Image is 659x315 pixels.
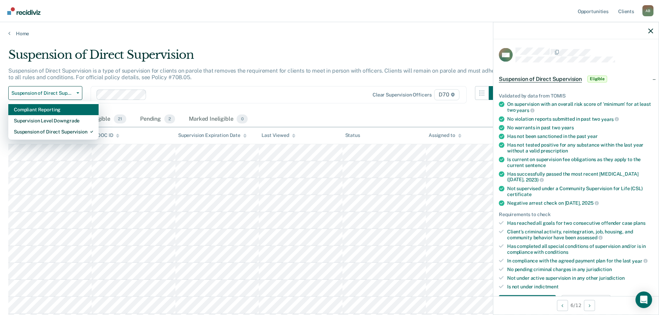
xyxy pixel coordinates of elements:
span: 2023) [526,177,544,183]
div: Negative arrest check on [DATE], [507,200,653,206]
a: Home [8,30,651,37]
span: years [601,116,619,122]
span: jurisdiction [586,267,612,272]
span: year [587,133,597,139]
div: Has reached all goals for two consecutive offender case [507,220,653,226]
span: 0 [237,114,247,123]
div: On supervision with an overall risk score of 'minimum' for at least two [507,101,653,113]
button: Update status [561,295,610,309]
span: Suspension of Direct Supervision [499,75,582,82]
button: Generate paperwork [499,295,556,309]
div: Pending [139,112,176,127]
div: Has not been sanctioned in the past [507,133,653,139]
div: Status [345,132,360,138]
span: plans [633,220,645,225]
span: prescription [541,148,568,154]
button: Profile dropdown button [642,5,653,16]
p: Suspension of Direct Supervision is a type of supervision for clients on parole that removes the ... [8,67,500,81]
div: Last Viewed [262,132,295,138]
div: Not supervised under a Community Supervision for Life (CSL) [507,185,653,197]
div: Suspension of Direct Supervision [14,126,93,137]
div: Has not tested positive for any substance within the last year without a valid [507,142,653,154]
span: conditions [545,249,568,254]
button: Previous Opportunity [557,300,568,311]
div: Client’s criminal activity, reintegration, job, housing, and community behavior have been [507,229,653,240]
span: assessed [577,235,603,240]
span: Suspension of Direct Supervision [11,90,74,96]
span: 21 [114,114,126,123]
span: Eligible [587,75,607,82]
div: Supervision Level Downgrade [14,115,93,126]
div: Validated by data from TOMIS [499,93,653,99]
span: 2025 [582,200,598,206]
span: years [516,107,534,113]
div: Assigned to [429,132,461,138]
div: In compliance with the agreed payment plan for the last [507,258,653,264]
div: Not under active supervision in any other [507,275,653,281]
div: Compliant Reporting [14,104,93,115]
span: sentence [525,162,546,168]
div: Is current on supervision fee obligations as they apply to the current [507,156,653,168]
span: year [632,258,647,263]
div: Is not under [507,284,653,289]
img: Recidiviz [7,7,40,15]
a: Navigate to form link [499,295,559,309]
span: indictment [534,284,559,289]
div: Suspension of Direct Supervision [8,48,503,67]
div: No pending criminal charges in any [507,267,653,272]
button: Next Opportunity [584,300,595,311]
div: No violation reports submitted in past two [507,116,653,122]
span: 2 [164,114,175,123]
div: Almost Eligible [70,112,128,127]
div: Supervision Expiration Date [178,132,247,138]
span: jurisdiction [599,275,624,281]
span: certificate [507,191,531,197]
div: Suspension of Direct SupervisionEligible [493,68,659,90]
div: Has completed all special conditions of supervision and/or is in compliance with [507,243,653,255]
div: Marked Ineligible [187,112,249,127]
div: Has successfully passed the most recent [MEDICAL_DATA] ([DATE], [507,171,653,183]
div: No warrants in past two [507,125,653,131]
div: Requirements to check [499,212,653,217]
div: A B [642,5,653,16]
span: D70 [434,89,459,100]
div: Clear supervision officers [373,92,431,98]
div: 6 / 12 [493,296,659,314]
div: TDOC ID [94,132,119,138]
span: years [561,125,574,130]
div: Open Intercom Messenger [635,291,652,308]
